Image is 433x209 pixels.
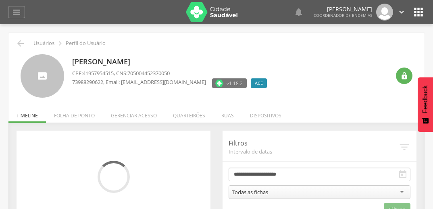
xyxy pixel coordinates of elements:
[72,78,103,86] span: 73988290622
[213,104,242,123] li: Ruas
[397,8,406,16] i: 
[46,104,103,123] li: Folha de ponto
[422,85,429,113] span: Feedback
[229,148,398,155] span: Intervalo de datas
[314,12,372,18] span: Coordenador de Endemias
[418,77,433,132] button: Feedback - Mostrar pesquisa
[8,6,25,18] a: 
[398,170,408,179] i: 
[33,40,54,47] p: Usuários
[398,141,410,153] i: 
[400,72,408,80] i: 
[83,70,114,77] span: 41957954515
[56,39,65,48] i: 
[165,104,213,123] li: Quarteirões
[294,7,304,17] i: 
[72,78,206,86] p: , Email: [EMAIL_ADDRESS][DOMAIN_NAME]
[412,6,425,18] i: 
[212,78,247,88] label: Versão do aplicativo
[229,139,398,148] p: Filtros
[397,4,406,20] a: 
[66,40,106,47] p: Perfil do Usuário
[72,57,271,67] p: [PERSON_NAME]
[255,80,263,86] span: ACE
[12,7,21,17] i: 
[396,68,412,84] div: Resetar senha
[232,189,268,196] div: Todas as fichas
[314,6,372,12] p: [PERSON_NAME]
[242,104,289,123] li: Dispositivos
[16,39,25,48] i: Voltar
[127,70,170,77] span: 705004452370050
[72,70,271,77] p: CPF: , CNS:
[294,4,304,20] a: 
[103,104,165,123] li: Gerenciar acesso
[227,79,243,87] span: v1.18.2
